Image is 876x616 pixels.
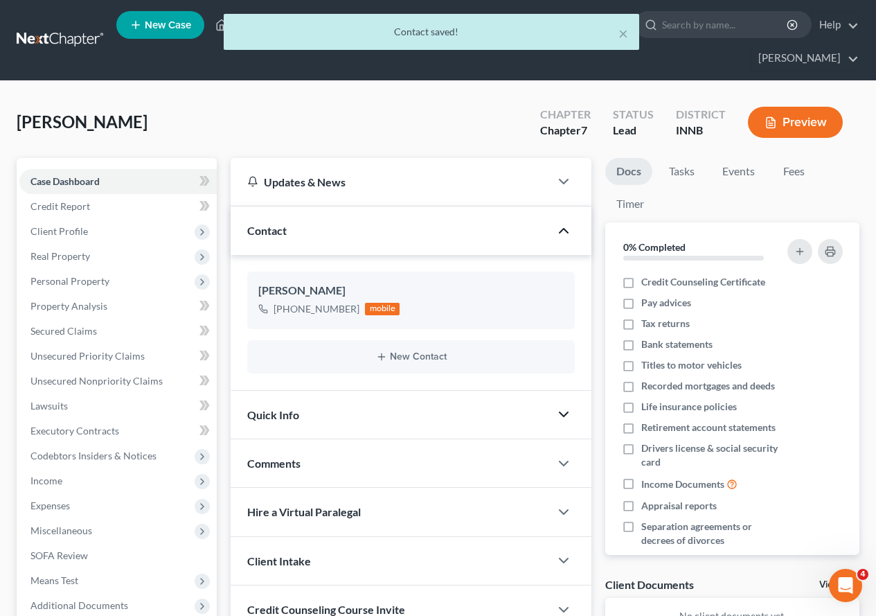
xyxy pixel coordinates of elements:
span: Recorded mortgages and deeds [641,379,775,393]
a: Directory Cases [357,12,463,37]
span: Personal Property [30,275,109,287]
button: New Contact [258,351,564,362]
div: Client Documents [605,577,694,592]
span: Lawsuits [30,400,68,412]
span: Appraisal reports [641,499,717,513]
span: Property Analysis [30,300,107,312]
a: Unsecured Nonpriority Claims [19,369,217,394]
input: Search by name... [662,12,789,37]
div: Chapter [540,123,591,139]
span: Real Property [30,250,90,262]
span: Hire a Virtual Paralegal [247,505,361,518]
span: Quick Info [247,408,299,421]
a: DebtorCC [463,12,542,37]
a: Secured Claims [19,319,217,344]
span: Codebtors Insiders & Notices [30,450,157,461]
span: Drivers license & social security card [641,441,784,469]
div: [PERSON_NAME] [258,283,564,299]
span: Credit Counseling Course Invite [247,603,405,616]
button: Preview [748,107,843,138]
div: INNB [676,123,726,139]
a: View All [819,580,854,590]
span: Unsecured Nonpriority Claims [30,375,163,387]
span: SOFA Review [30,549,88,561]
a: Docs [605,158,652,185]
span: Credit Report [30,200,90,212]
span: [PERSON_NAME] [17,112,148,132]
a: Events [711,158,766,185]
div: Status [613,107,654,123]
div: mobile [365,303,400,315]
div: Chapter [540,107,591,123]
span: Contact [247,224,287,237]
div: Contact saved! [235,25,628,39]
span: Life insurance policies [641,400,737,414]
div: Lead [613,123,654,139]
span: Means Test [30,574,78,586]
a: Lawsuits [19,394,217,419]
a: Case Dashboard [19,169,217,194]
a: Executory Contracts [19,419,217,443]
strong: 0% Completed [623,241,686,253]
a: Timer [605,191,655,218]
span: Case Dashboard [30,175,100,187]
span: Tax returns [641,317,690,331]
a: SOFA Review [19,543,217,568]
a: Property Analysis [19,294,217,319]
span: Titles to motor vehicles [641,358,742,372]
span: Client Profile [30,225,88,237]
div: [PHONE_NUMBER] [274,302,359,316]
span: Miscellaneous [30,525,92,536]
a: Help [812,12,859,37]
button: × [618,25,628,42]
span: Secured Claims [30,325,97,337]
span: Expenses [30,500,70,511]
a: Fees [771,158,816,185]
span: Retirement account statements [641,421,776,434]
span: Additional Documents [30,599,128,611]
span: Bank statements [641,337,713,351]
a: Client Portal [267,12,357,37]
span: Executory Contracts [30,425,119,437]
a: Unsecured Priority Claims [19,344,217,369]
span: Credit Counseling Certificate [641,275,765,289]
span: Client Intake [247,554,311,567]
div: District [676,107,726,123]
a: Tasks [658,158,706,185]
span: Pay advices [641,296,691,310]
a: [PERSON_NAME] [751,46,859,71]
a: Home [208,12,267,37]
span: Comments [247,457,301,470]
a: Credit Report [19,194,217,219]
div: Updates & News [247,175,533,189]
span: 4 [857,569,868,580]
span: Income Documents [641,477,724,491]
span: 7 [581,123,587,137]
span: Unsecured Priority Claims [30,350,145,362]
span: Income [30,475,62,486]
span: Separation agreements or decrees of divorces [641,520,784,547]
iframe: Intercom live chat [829,569,862,602]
